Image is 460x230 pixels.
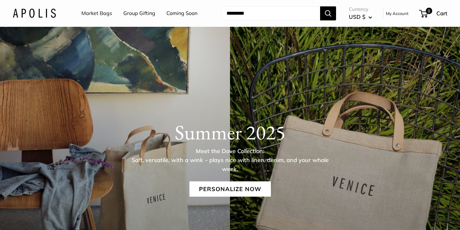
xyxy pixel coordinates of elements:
img: Apolis [13,9,56,18]
a: Group Gifting [123,9,155,18]
span: 0 [426,8,432,14]
span: Currency [349,5,372,14]
button: USD $ [349,12,372,22]
span: Cart [436,10,447,17]
a: Coming Soon [166,9,197,18]
a: 0 Cart [420,8,447,19]
input: Search... [221,6,320,20]
p: Meet the Dove Collection: Soft, versatile, with a wink – plays nice with linen, denim, and your w... [126,146,334,173]
a: Market Bags [81,9,112,18]
span: USD $ [349,13,365,20]
a: My Account [386,10,409,17]
a: Personalize Now [189,181,271,197]
h1: Summer 2025 [13,120,447,144]
button: Search [320,6,336,20]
